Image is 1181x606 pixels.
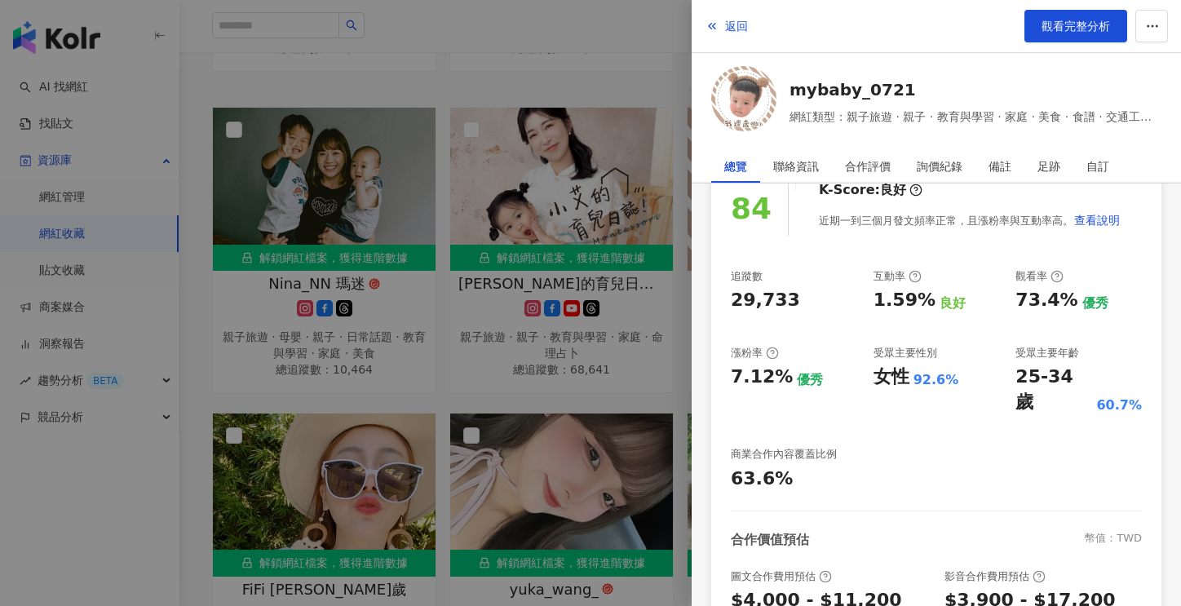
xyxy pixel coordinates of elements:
[913,371,959,389] div: 92.6%
[917,150,962,183] div: 詢價紀錄
[1085,531,1142,549] div: 幣值：TWD
[724,150,747,183] div: 總覽
[731,531,809,549] div: 合作價值預估
[874,288,936,313] div: 1.59%
[1042,20,1110,33] span: 觀看完整分析
[731,288,800,313] div: 29,733
[731,269,763,284] div: 追蹤數
[711,66,776,137] a: KOL Avatar
[819,181,922,199] div: K-Score :
[731,186,772,232] div: 84
[731,346,779,361] div: 漲粉率
[944,569,1046,584] div: 影音合作費用預估
[1015,346,1079,361] div: 受眾主要年齡
[705,10,749,42] button: 返回
[874,365,909,390] div: 女性
[725,20,748,33] span: 返回
[790,108,1161,126] span: 網紅類型：親子旅遊 · 親子 · 教育與學習 · 家庭 · 美食 · 食譜 · 交通工具 · 旅遊
[797,371,823,389] div: 優秀
[1015,365,1092,415] div: 25-34 歲
[874,269,922,284] div: 互動率
[1086,150,1109,183] div: 自訂
[1015,269,1064,284] div: 觀看率
[1015,288,1077,313] div: 73.4%
[880,181,906,199] div: 良好
[1074,214,1120,227] span: 查看說明
[731,467,793,492] div: 63.6%
[1024,10,1127,42] a: 觀看完整分析
[1082,294,1108,312] div: 優秀
[773,150,819,183] div: 聯絡資訊
[731,569,832,584] div: 圖文合作費用預估
[1073,204,1121,237] button: 查看說明
[874,346,937,361] div: 受眾主要性別
[940,294,966,312] div: 良好
[819,204,1121,237] div: 近期一到三個月發文頻率正常，且漲粉率與互動率高。
[731,365,793,390] div: 7.12%
[790,78,1161,101] a: mybaby_0721
[711,66,776,131] img: KOL Avatar
[1096,396,1142,414] div: 60.7%
[1037,150,1060,183] div: 足跡
[989,150,1011,183] div: 備註
[845,150,891,183] div: 合作評價
[731,447,837,462] div: 商業合作內容覆蓋比例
